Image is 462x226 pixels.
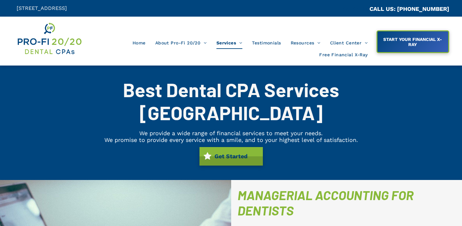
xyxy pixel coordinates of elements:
a: START YOUR FINANCIAL X-RAY [377,30,449,53]
a: Home [128,37,150,49]
a: Testimonials [247,37,286,49]
a: Get Started [199,147,263,166]
a: Resources [286,37,325,49]
span: [STREET_ADDRESS] [17,5,67,11]
a: Services [212,37,247,49]
a: Client Center [325,37,373,49]
img: Get Dental CPA Consulting, Bookkeeping, & Bank Loans [17,21,82,56]
span: We provide a wide range of financial services to meet your needs. [139,130,323,136]
span: CA::CALLC [342,6,369,12]
span: Get Started [212,150,250,163]
span: START YOUR FINANCIAL X-RAY [378,34,448,50]
span: We promise to provide every service with a smile, and to your highest level of satisfaction. [104,136,358,143]
a: Free Financial X-Ray [314,49,372,61]
a: About Pro-Fi 20/20 [150,37,212,49]
span: MANAGERIAL ACCOUNTING FOR DENTISTS [238,187,414,218]
span: Best Dental CPA Services [GEOGRAPHIC_DATA] [123,78,339,124]
a: CALL US: [PHONE_NUMBER] [369,5,449,12]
